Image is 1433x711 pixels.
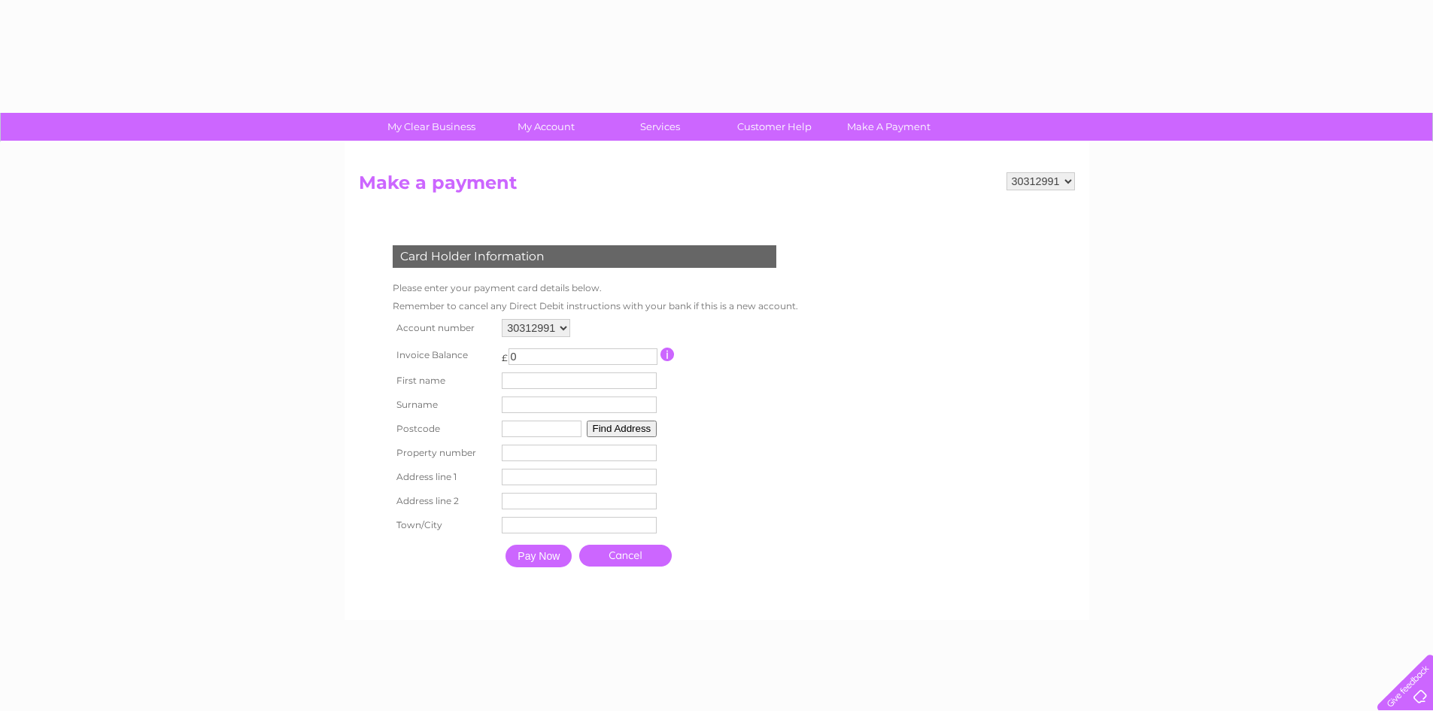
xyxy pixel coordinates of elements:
a: Customer Help [712,113,836,141]
th: Surname [389,393,499,417]
h2: Make a payment [359,172,1075,201]
div: Card Holder Information [393,245,776,268]
input: Information [660,348,675,361]
th: First name [389,369,499,393]
th: Account number [389,315,499,341]
a: My Account [484,113,608,141]
a: Cancel [579,545,672,567]
th: Address line 2 [389,489,499,513]
a: Services [598,113,722,141]
th: Address line 1 [389,465,499,489]
a: Make A Payment [827,113,951,141]
th: Invoice Balance [389,341,499,369]
td: £ [502,345,508,363]
a: My Clear Business [369,113,493,141]
td: Remember to cancel any Direct Debit instructions with your bank if this is a new account. [389,297,802,315]
th: Property number [389,441,499,465]
th: Town/City [389,513,499,537]
th: Postcode [389,417,499,441]
button: Find Address [587,421,657,437]
input: Pay Now [505,545,572,567]
td: Please enter your payment card details below. [389,279,802,297]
